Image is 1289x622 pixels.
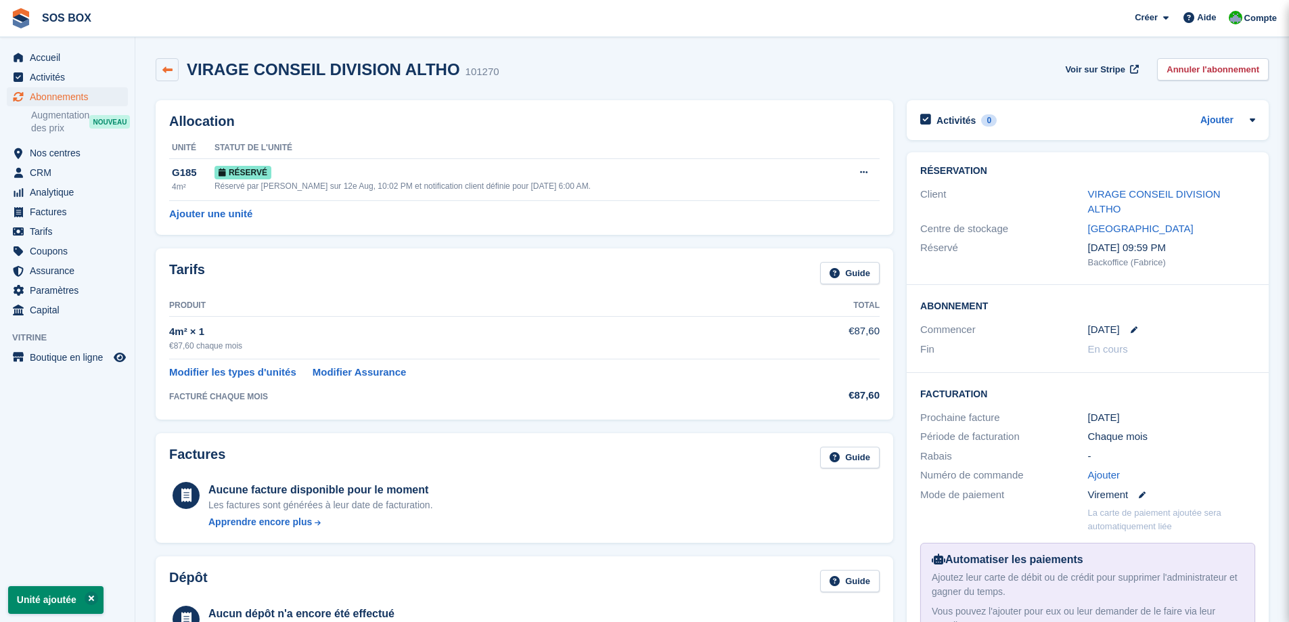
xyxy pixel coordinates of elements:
[1088,468,1121,483] a: Ajouter
[169,206,252,222] a: Ajouter une unité
[208,606,512,622] div: Aucun dépôt n'a encore été effectué
[920,342,1087,357] div: Fin
[169,447,225,469] h2: Factures
[1088,188,1221,215] a: VIRAGE CONSEIL DIVISION ALTHO
[1135,11,1158,24] span: Créer
[797,295,880,317] th: Total
[169,114,880,129] h2: Allocation
[172,181,214,193] div: 4m²
[169,570,208,592] h2: Dépôt
[31,108,128,135] a: Augmentation des prix NOUVEAU
[920,386,1255,400] h2: Facturation
[7,348,128,367] a: menu
[1088,487,1255,503] div: Virement
[7,143,128,162] a: menu
[11,8,31,28] img: stora-icon-8386f47178a22dfd0bd8f6a31ec36ba5ce8667c1dd55bd0f319d3a0aa187defe.svg
[1157,58,1269,81] a: Annuler l'abonnement
[8,586,104,614] p: Unité ajoutée
[1088,410,1255,426] div: [DATE]
[936,114,976,127] h2: Activités
[1229,11,1242,24] img: Fabrice
[7,87,128,106] a: menu
[208,498,433,512] div: Les factures sont générées à leur date de facturation.
[920,166,1255,177] h2: Réservation
[30,281,111,300] span: Paramètres
[30,68,111,87] span: Activités
[981,114,997,127] div: 0
[12,331,135,345] span: Vitrine
[30,301,111,319] span: Capital
[1244,12,1277,25] span: Compte
[7,281,128,300] a: menu
[7,183,128,202] a: menu
[920,410,1087,426] div: Prochaine facture
[920,187,1087,217] div: Client
[1088,256,1255,269] div: Backoffice (Fabrice)
[169,391,797,403] div: FACTURÉ CHAQUE MOIS
[920,240,1087,269] div: Réservé
[820,570,880,592] a: Guide
[169,262,205,284] h2: Tarifs
[920,322,1087,338] div: Commencer
[920,449,1087,464] div: Rabais
[169,340,797,352] div: €87,60 chaque mois
[1088,223,1194,234] a: [GEOGRAPHIC_DATA]
[1088,240,1255,256] div: [DATE] 09:59 PM
[1088,429,1255,445] div: Chaque mois
[313,365,407,380] a: Modifier Assurance
[169,324,797,340] div: 4m² × 1
[30,183,111,202] span: Analytique
[1200,113,1234,129] a: Ajouter
[820,447,880,469] a: Guide
[920,298,1255,312] h2: Abonnement
[214,166,271,179] span: Réservé
[30,87,111,106] span: Abonnements
[1088,506,1255,533] p: La carte de paiement ajoutée sera automatiquement liée
[31,109,89,135] span: Augmentation des prix
[172,165,214,181] div: G185
[920,487,1087,503] div: Mode de paiement
[932,571,1244,599] div: Ajoutez leur carte de débit ou de crédit pour supprimer l'administrateur et gagner du temps.
[7,301,128,319] a: menu
[30,143,111,162] span: Nos centres
[30,348,111,367] span: Boutique en ligne
[30,242,111,261] span: Coupons
[30,48,111,67] span: Accueil
[112,349,128,365] a: Boutique d'aperçu
[89,115,130,129] div: NOUVEAU
[7,242,128,261] a: menu
[1088,343,1128,355] span: En cours
[7,222,128,241] a: menu
[920,468,1087,483] div: Numéro de commande
[30,261,111,280] span: Assurance
[797,316,880,359] td: €87,60
[187,60,460,79] h2: VIRAGE CONSEIL DIVISION ALTHO
[797,388,880,403] div: €87,60
[30,163,111,182] span: CRM
[30,222,111,241] span: Tarifs
[920,221,1087,237] div: Centre de stockage
[1088,322,1120,338] time: 2025-08-31 23:00:00 UTC
[1088,449,1255,464] div: -
[1197,11,1216,24] span: Aide
[1065,63,1125,76] span: Voir sur Stripe
[7,48,128,67] a: menu
[208,482,433,498] div: Aucune facture disponible pour le moment
[37,7,97,29] a: SOS BOX
[466,64,499,80] div: 101270
[169,365,296,380] a: Modifier les types d'unités
[214,180,833,192] div: Réservé par [PERSON_NAME] sur 12e Aug, 10:02 PM et notification client définie pour [DATE] 6:00 AM.
[7,163,128,182] a: menu
[30,202,111,221] span: Factures
[1060,58,1141,81] a: Voir sur Stripe
[932,552,1244,568] div: Automatiser les paiements
[7,68,128,87] a: menu
[820,262,880,284] a: Guide
[7,261,128,280] a: menu
[169,295,797,317] th: Produit
[214,137,833,159] th: Statut de l'unité
[169,137,214,159] th: Unité
[920,429,1087,445] div: Période de facturation
[208,515,433,529] a: Apprendre encore plus
[208,515,312,529] div: Apprendre encore plus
